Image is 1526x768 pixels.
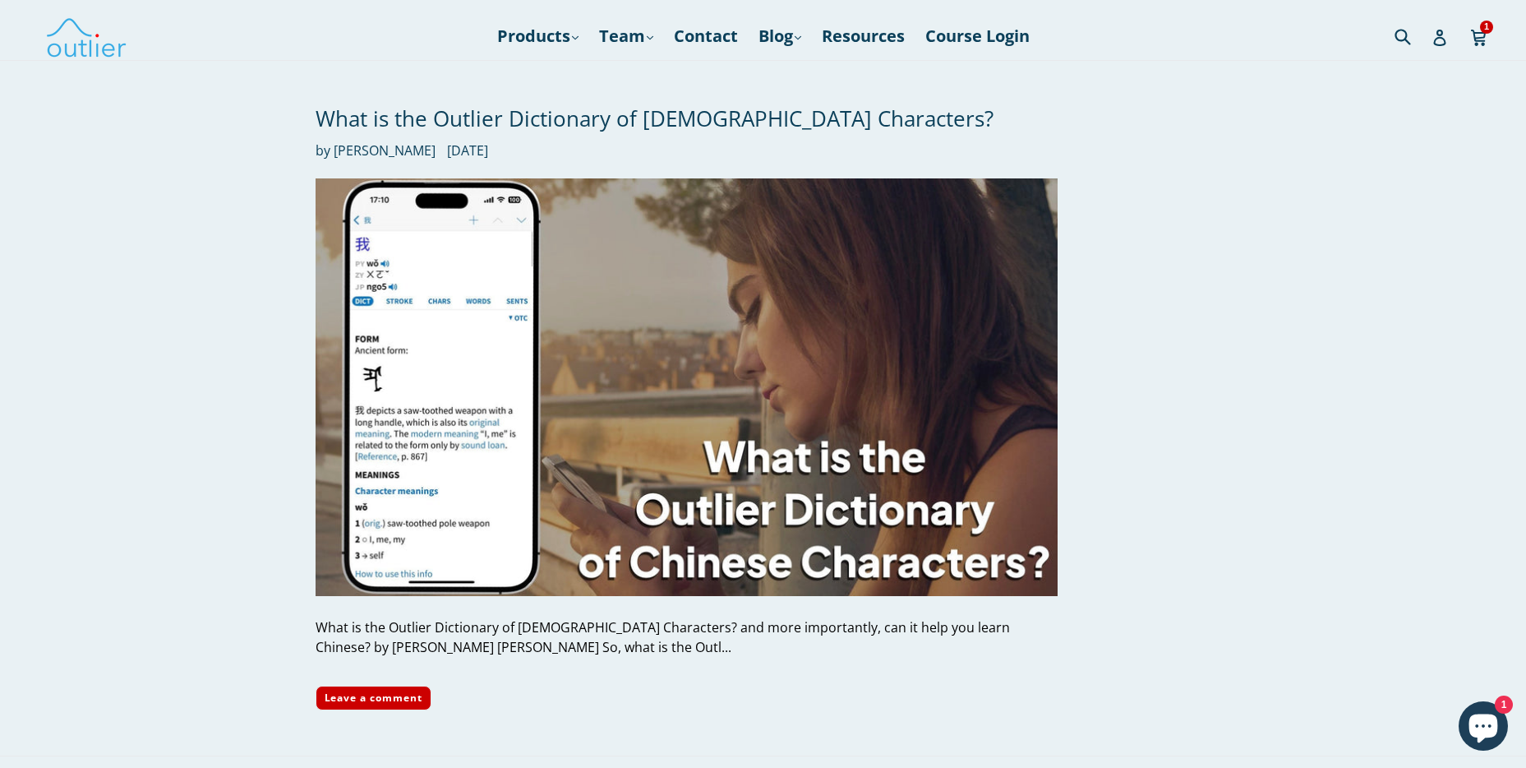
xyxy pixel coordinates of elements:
[814,21,913,51] a: Resources
[1480,21,1493,33] span: 1
[45,12,127,60] img: Outlier Linguistics
[316,141,436,160] span: by [PERSON_NAME]
[1390,19,1436,53] input: Search
[1470,17,1489,55] a: 1
[316,178,1058,596] img: What is the Outlier Dictionary of Chinese Characters?
[447,141,488,160] time: [DATE]
[917,21,1038,51] a: Course Login
[666,21,746,51] a: Contact
[1454,701,1513,755] inbox-online-store-chat: Shopify online store chat
[316,618,1058,657] div: What is the Outlier Dictionary of [DEMOGRAPHIC_DATA] Characters? and more importantly, can it hel...
[591,21,662,51] a: Team
[750,21,809,51] a: Blog
[489,21,587,51] a: Products
[316,686,431,710] a: Leave a comment
[316,104,994,133] a: What is the Outlier Dictionary of [DEMOGRAPHIC_DATA] Characters?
